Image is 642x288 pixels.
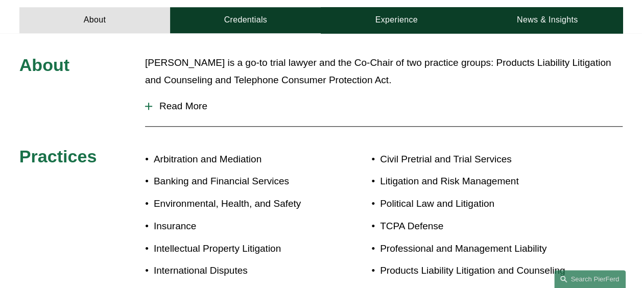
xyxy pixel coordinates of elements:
[380,195,573,212] p: Political Law and Litigation
[380,240,573,257] p: Professional and Management Liability
[380,151,573,168] p: Civil Pretrial and Trial Services
[154,218,321,235] p: Insurance
[154,195,321,212] p: Environmental, Health, and Safety
[145,93,623,119] button: Read More
[554,270,626,288] a: Search this site
[19,147,97,166] span: Practices
[154,173,321,190] p: Banking and Financial Services
[321,7,471,33] a: Experience
[152,101,623,112] span: Read More
[380,218,573,235] p: TCPA Defense
[145,54,623,89] p: [PERSON_NAME] is a go-to trial lawyer and the Co-Chair of two practice groups: Products Liability...
[380,262,573,279] p: Products Liability Litigation and Counseling
[380,173,573,190] p: Litigation and Risk Management
[472,7,623,33] a: News & Insights
[154,240,321,257] p: Intellectual Property Litigation
[170,7,321,33] a: Credentials
[154,151,321,168] p: Arbitration and Mediation
[19,7,170,33] a: About
[19,55,69,75] span: About
[154,262,321,279] p: International Disputes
